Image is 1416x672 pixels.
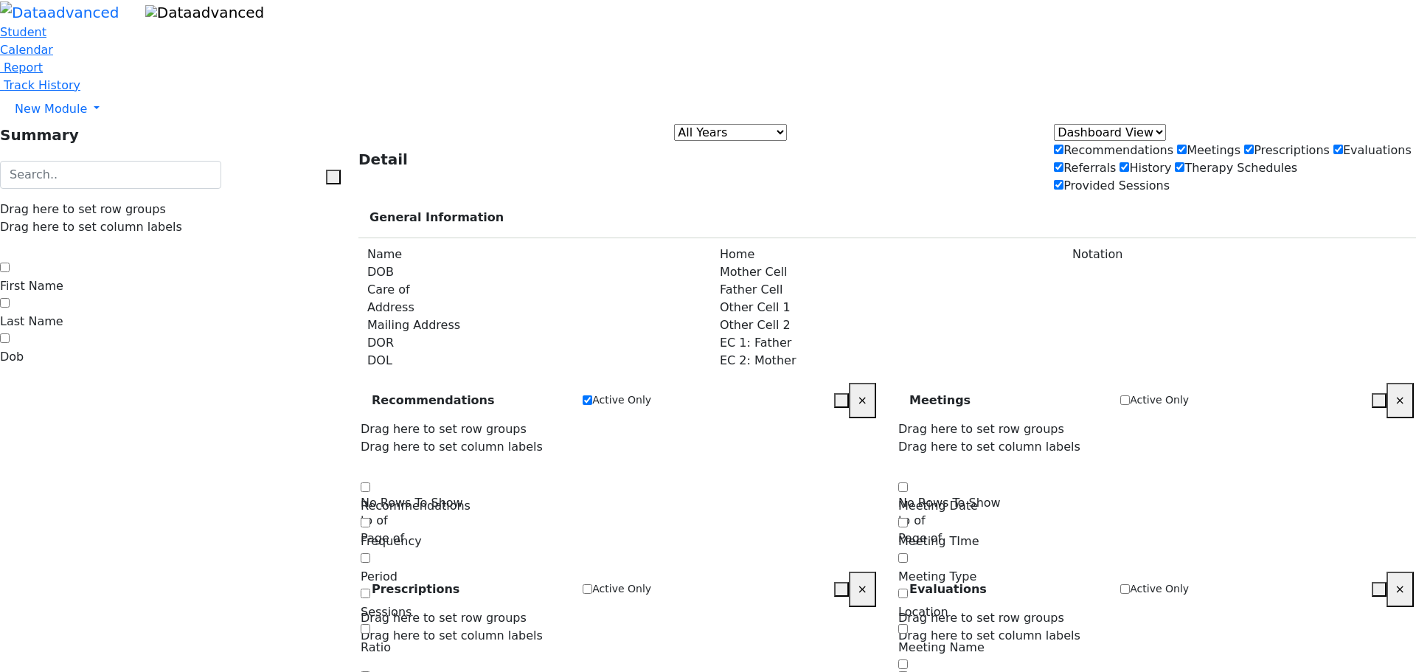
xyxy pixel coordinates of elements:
label: Meetings [1177,142,1240,159]
input: Press Space to toggle all rows selection (unchecked) [898,518,908,527]
button: Close [1386,383,1414,418]
label: EC 2: Mother [720,352,796,370]
span: Meeting Name [898,640,985,654]
span: Drag here to set column labels [898,440,1080,454]
span: Ratio [361,640,391,654]
label: Notation [1072,246,1122,263]
span: Track History [4,78,80,92]
input: Press Space to toggle all rows selection (unchecked) [898,624,908,634]
label: Provided Sessions [1054,177,1170,195]
span: × [858,393,867,407]
label: Mailing Address [367,316,460,334]
input: Recommendations [1054,145,1063,154]
input: History [1120,162,1129,172]
label: History [1120,159,1171,177]
label: Active Only [1130,581,1189,597]
label: Evaluations [1333,142,1412,159]
label: DOL [367,352,392,370]
input: Prescriptions [1244,145,1254,154]
input: Press Space to toggle all rows selection (unchecked) [361,553,370,563]
label: DOB [367,263,394,281]
input: Press Space to toggle all rows selection (unchecked) [898,589,908,598]
label: Recommendations [1054,142,1173,159]
span: Recommendations [361,499,471,513]
label: Referrals [1054,159,1116,177]
span: Period [361,569,398,583]
button: Close [1386,572,1414,607]
input: Therapy Schedules [1175,162,1184,172]
div: Detail [358,148,408,170]
input: Referrals [1054,162,1063,172]
span: Sessions [361,605,412,619]
label: DOR [367,334,394,352]
input: Press Space to toggle all rows selection (unchecked) [898,659,908,669]
span: Meeting Date [898,499,978,513]
div: General Information [358,198,1416,238]
input: Press Space to toggle all rows selection (unchecked) [361,624,370,634]
label: EC 1: Father [720,334,791,352]
div: Meetings [898,381,1103,420]
label: Active Only [592,581,651,597]
span: × [1395,393,1405,407]
input: Provided Sessions [1054,180,1063,190]
input: Press Space to toggle all rows selection (unchecked) [361,518,370,527]
span: Meeting TIme [898,534,979,548]
span: Meeting Type [898,569,976,583]
span: Drag here to set row groups [361,422,527,436]
input: Evaluations [1333,145,1343,154]
div: Recommendations [361,381,565,420]
label: Prescriptions [1244,142,1330,159]
label: Mother Cell [720,263,787,281]
input: Meetings [1177,145,1187,154]
label: Father Cell [720,281,782,299]
label: Home [720,246,754,263]
label: Active Only [1130,392,1189,408]
span: Frequency [361,534,422,548]
input: Press Space to toggle all rows selection (unchecked) [361,482,370,492]
input: Press Space to toggle all rows selection (unchecked) [898,482,908,492]
span: Location [898,605,948,619]
span: Report [4,60,43,75]
label: Therapy Schedules [1175,159,1297,177]
span: Drag here to set column labels [361,440,543,454]
span: New Module [15,102,87,116]
label: Other Cell 2 [720,316,791,334]
span: × [1395,582,1405,596]
span: Drag here to set row groups [898,422,1064,436]
label: Care of [367,281,410,299]
input: Press Space to toggle all rows selection (unchecked) [898,553,908,563]
label: Address [367,299,414,316]
input: Press Space to toggle all rows selection (unchecked) [361,589,370,598]
span: × [858,582,867,596]
label: Name [367,246,402,263]
label: Other Cell 1 [720,299,791,316]
button: Close [849,383,876,418]
label: Active Only [592,392,651,408]
img: Dataadvanced [145,5,264,20]
button: Close [849,572,876,607]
